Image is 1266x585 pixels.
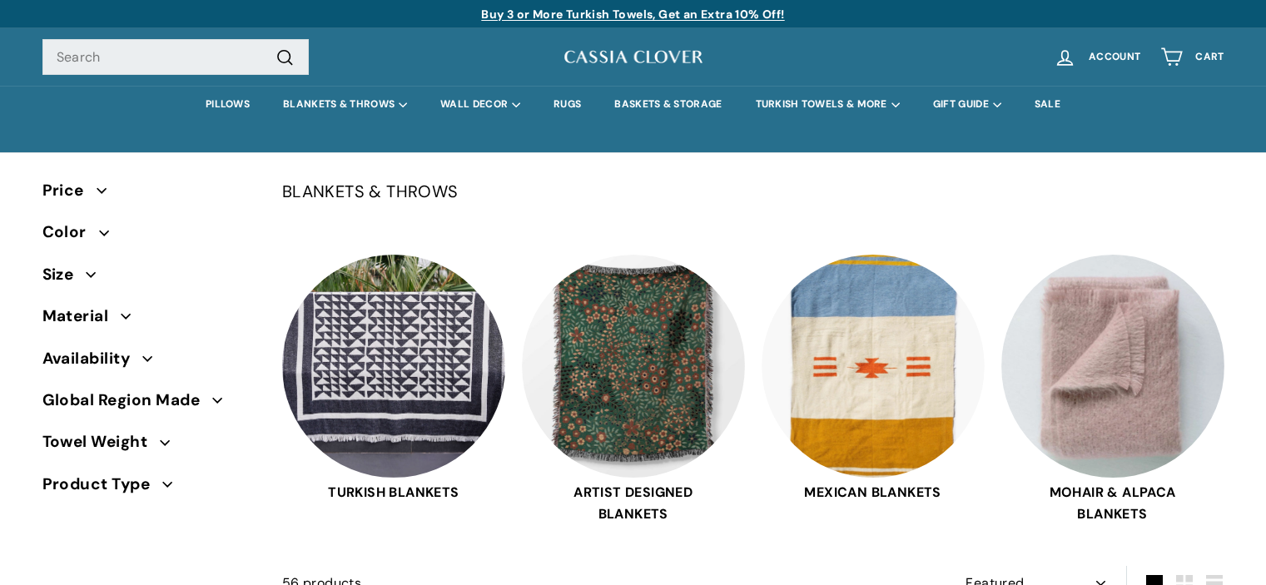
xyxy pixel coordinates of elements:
summary: TURKISH TOWELS & MORE [739,86,916,123]
span: Towel Weight [42,429,161,454]
a: PILLOWS [189,86,266,123]
span: Availability [42,346,143,371]
a: MOHAIR & ALPACA BLANKETS [1001,255,1224,524]
a: TURKISH BLANKETS [282,255,505,524]
span: Material [42,304,122,329]
span: Price [42,178,97,203]
span: Cart [1195,52,1224,62]
span: Account [1089,52,1140,62]
p: BLANKETS & THROWS [282,178,1224,205]
button: Color [42,216,256,257]
button: Price [42,174,256,216]
a: RUGS [537,86,598,123]
span: Color [42,220,99,245]
span: Product Type [42,472,163,497]
span: ARTIST DESIGNED BLANKETS [522,482,745,524]
button: Global Region Made [42,384,256,425]
summary: WALL DECOR [424,86,537,123]
button: Towel Weight [42,425,256,467]
div: Primary [9,86,1258,123]
a: Account [1044,32,1150,82]
span: Size [42,262,87,287]
button: Product Type [42,468,256,509]
summary: BLANKETS & THROWS [266,86,424,123]
a: BASKETS & STORAGE [598,86,738,123]
span: Global Region Made [42,388,213,413]
a: ARTIST DESIGNED BLANKETS [522,255,745,524]
span: TURKISH BLANKETS [282,482,505,503]
span: MOHAIR & ALPACA BLANKETS [1001,482,1224,524]
button: Size [42,258,256,300]
input: Search [42,39,309,76]
button: Material [42,300,256,341]
span: MEXICAN BLANKETS [762,482,985,503]
summary: GIFT GUIDE [916,86,1018,123]
a: Cart [1150,32,1234,82]
button: Availability [42,342,256,384]
a: MEXICAN BLANKETS [762,255,985,524]
a: Buy 3 or More Turkish Towels, Get an Extra 10% Off! [481,7,784,22]
a: SALE [1018,86,1077,123]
